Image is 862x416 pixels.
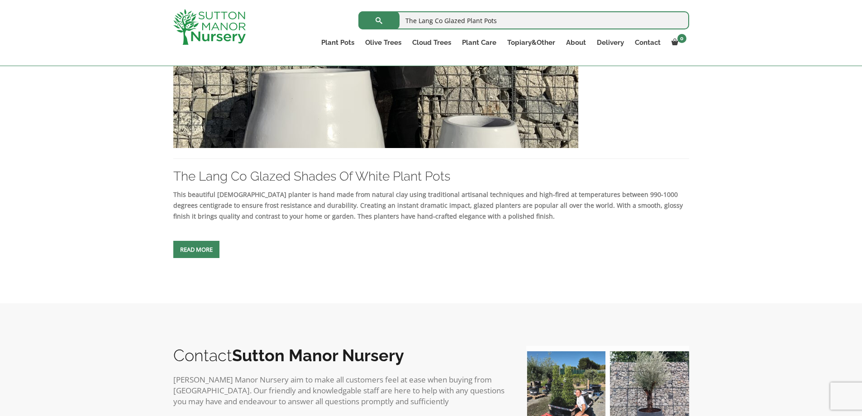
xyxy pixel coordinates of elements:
a: Read more [173,241,219,258]
input: Search... [358,11,689,29]
strong: This beautiful [DEMOGRAPHIC_DATA] planter is hand made from natural clay using traditional artisa... [173,190,683,220]
p: [PERSON_NAME] Manor Nursery aim to make all customers feel at ease when buying from [GEOGRAPHIC_D... [173,374,508,407]
a: 0 [666,36,689,49]
h2: Contact [173,346,508,365]
a: Olive Trees [360,36,407,49]
a: About [561,36,591,49]
a: Contact [629,36,666,49]
span: 0 [677,34,686,43]
img: logo [173,9,246,45]
a: Cloud Trees [407,36,457,49]
a: Plant Care [457,36,502,49]
a: Plant Pots [316,36,360,49]
a: Topiary&Other [502,36,561,49]
a: Delivery [591,36,629,49]
a: The Lang Co Glazed Shades Of White Plant Pots [173,169,450,184]
b: Sutton Manor Nursery [232,346,404,365]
